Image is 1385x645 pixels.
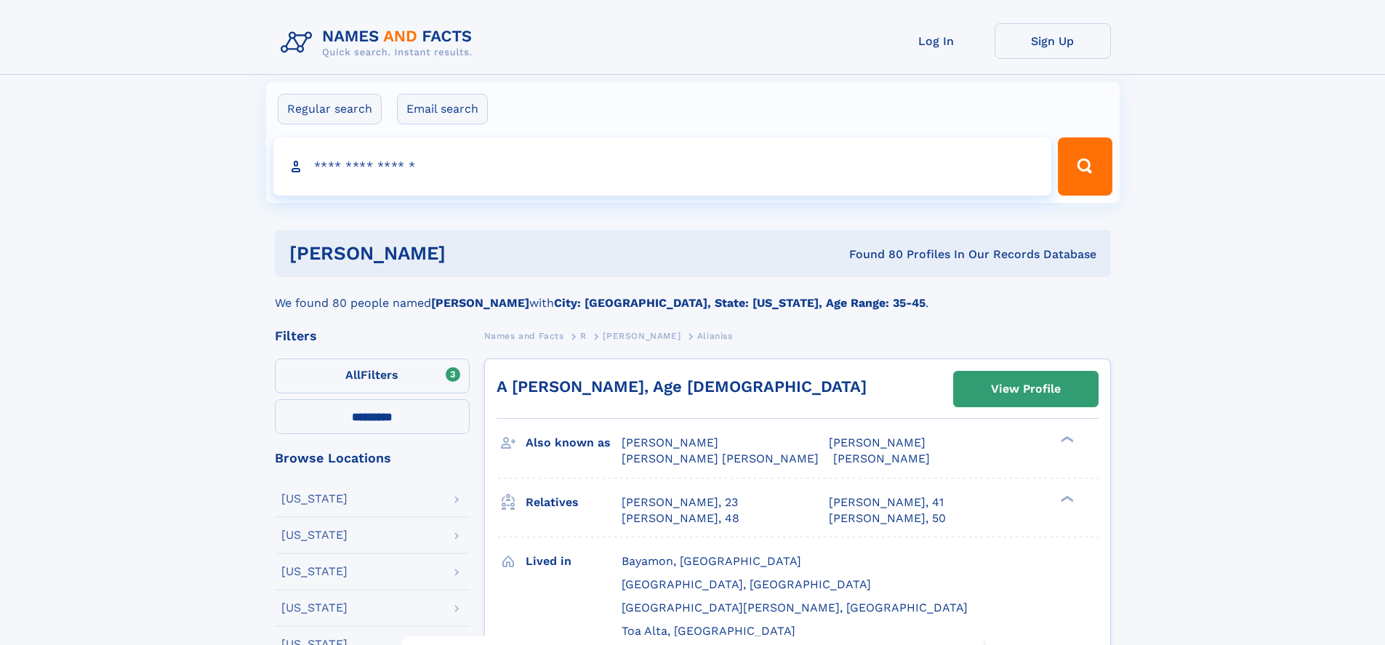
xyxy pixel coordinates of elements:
[275,23,484,63] img: Logo Names and Facts
[275,329,470,342] div: Filters
[833,452,930,465] span: [PERSON_NAME]
[484,326,564,345] a: Names and Facts
[281,493,348,505] div: [US_STATE]
[431,296,529,310] b: [PERSON_NAME]
[554,296,926,310] b: City: [GEOGRAPHIC_DATA], State: [US_STATE], Age Range: 35-45
[603,331,681,341] span: [PERSON_NAME]
[281,529,348,541] div: [US_STATE]
[878,23,995,59] a: Log In
[1058,137,1112,196] button: Search Button
[829,436,926,449] span: [PERSON_NAME]
[278,94,382,124] label: Regular search
[829,510,946,526] a: [PERSON_NAME], 50
[829,494,944,510] a: [PERSON_NAME], 41
[281,566,348,577] div: [US_STATE]
[580,326,587,345] a: R
[622,624,795,638] span: Toa Alta, [GEOGRAPHIC_DATA]
[345,368,361,382] span: All
[622,452,819,465] span: [PERSON_NAME] [PERSON_NAME]
[275,277,1111,312] div: We found 80 people named with .
[622,436,718,449] span: [PERSON_NAME]
[954,372,1098,406] a: View Profile
[622,554,801,568] span: Bayamon, [GEOGRAPHIC_DATA]
[622,494,738,510] a: [PERSON_NAME], 23
[526,549,622,574] h3: Lived in
[289,244,648,263] h1: [PERSON_NAME]
[526,430,622,455] h3: Also known as
[1057,494,1075,503] div: ❯
[526,490,622,515] h3: Relatives
[281,602,348,614] div: [US_STATE]
[622,577,871,591] span: [GEOGRAPHIC_DATA], [GEOGRAPHIC_DATA]
[995,23,1111,59] a: Sign Up
[275,358,470,393] label: Filters
[622,601,968,614] span: [GEOGRAPHIC_DATA][PERSON_NAME], [GEOGRAPHIC_DATA]
[991,372,1061,406] div: View Profile
[1057,435,1075,444] div: ❯
[497,377,867,396] a: A [PERSON_NAME], Age [DEMOGRAPHIC_DATA]
[647,247,1096,263] div: Found 80 Profiles In Our Records Database
[275,452,470,465] div: Browse Locations
[622,510,739,526] a: [PERSON_NAME], 48
[603,326,681,345] a: [PERSON_NAME]
[397,94,488,124] label: Email search
[273,137,1052,196] input: search input
[697,331,733,341] span: Alianiss
[580,331,587,341] span: R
